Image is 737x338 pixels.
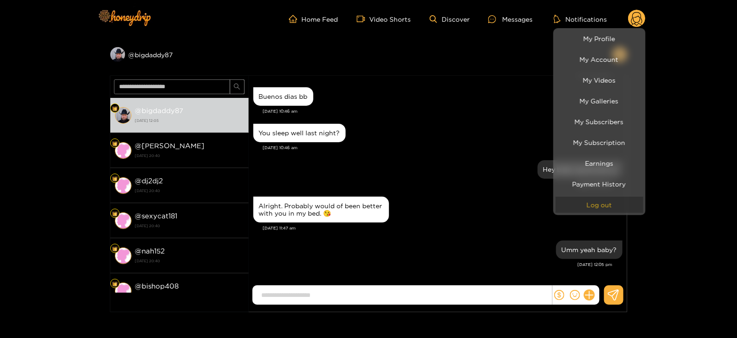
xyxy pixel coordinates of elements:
button: Log out [556,197,643,213]
a: My Profile [556,30,643,47]
a: Earnings [556,155,643,171]
a: Payment History [556,176,643,192]
a: My Subscribers [556,114,643,130]
a: My Account [556,51,643,67]
a: My Subscription [556,134,643,151]
a: My Videos [556,72,643,88]
a: My Galleries [556,93,643,109]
